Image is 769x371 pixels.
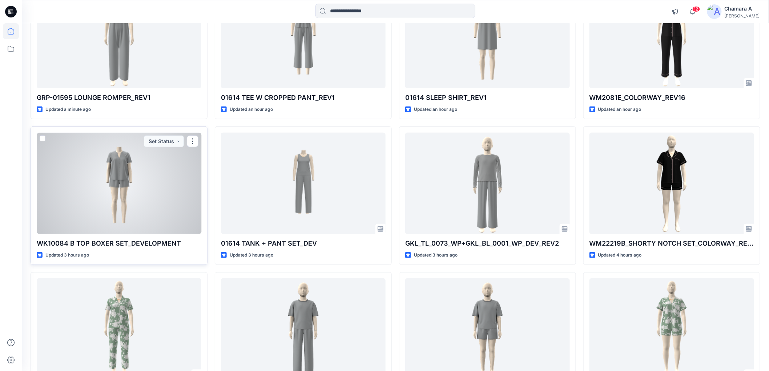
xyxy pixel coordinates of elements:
[405,238,570,249] p: GKL_TL_0073_WP+GKL_BL_0001_WP_DEV_REV2
[589,238,754,249] p: WM22219B_SHORTY NOTCH SET_COLORWAY_REV16
[230,106,273,113] p: Updated an hour ago
[37,133,201,234] a: WK10084 B TOP BOXER SET_DEVELOPMENT
[230,251,273,259] p: Updated 3 hours ago
[589,93,754,103] p: WM2081E_COLORWAY_REV16
[598,251,642,259] p: Updated 4 hours ago
[589,133,754,234] a: WM22219B_SHORTY NOTCH SET_COLORWAY_REV16
[414,106,457,113] p: Updated an hour ago
[725,13,760,19] div: [PERSON_NAME]
[414,251,458,259] p: Updated 3 hours ago
[221,93,386,103] p: 01614 TEE W CROPPED PANT_REV1
[37,93,201,103] p: GRP-01595 LOUNGE ROMPER_REV1
[405,133,570,234] a: GKL_TL_0073_WP+GKL_BL_0001_WP_DEV_REV2
[598,106,641,113] p: Updated an hour ago
[725,4,760,13] div: Chamara A
[221,238,386,249] p: 01614 TANK + PANT SET_DEV
[707,4,722,19] img: avatar
[692,6,700,12] span: 12
[37,238,201,249] p: WK10084 B TOP BOXER SET_DEVELOPMENT
[45,251,89,259] p: Updated 3 hours ago
[221,133,386,234] a: 01614 TANK + PANT SET_DEV
[405,93,570,103] p: 01614 SLEEP SHIRT_REV1
[45,106,91,113] p: Updated a minute ago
